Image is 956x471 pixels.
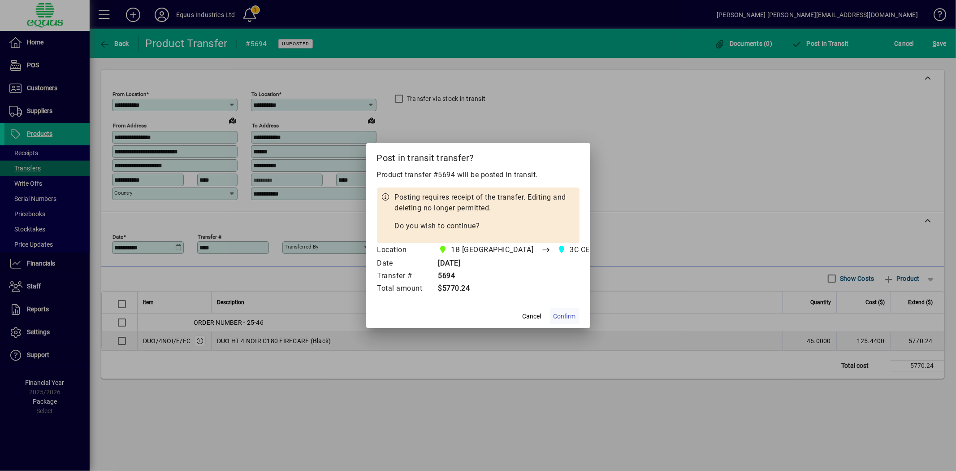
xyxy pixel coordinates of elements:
button: Confirm [550,308,580,324]
p: Do you wish to continue? [395,221,575,231]
span: Confirm [554,312,576,321]
h2: Post in transit transfer? [366,143,590,169]
p: Product transfer #5694 will be posted in transit. [377,170,580,180]
td: Total amount [377,283,432,295]
td: [DATE] [432,257,631,270]
td: 5694 [432,270,631,283]
td: Date [377,257,432,270]
td: $5770.24 [432,283,631,295]
span: 1B [GEOGRAPHIC_DATA] [451,244,534,255]
p: Posting requires receipt of the transfer. Editing and deleting no longer permitted. [395,192,575,214]
td: Location [377,243,432,257]
span: 3C CENTRAL [570,244,614,255]
span: Cancel [523,312,541,321]
span: 3C CENTRAL [555,244,617,256]
td: Transfer # [377,270,432,283]
button: Cancel [518,308,546,324]
span: 1B BLENHEIM [437,244,537,256]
